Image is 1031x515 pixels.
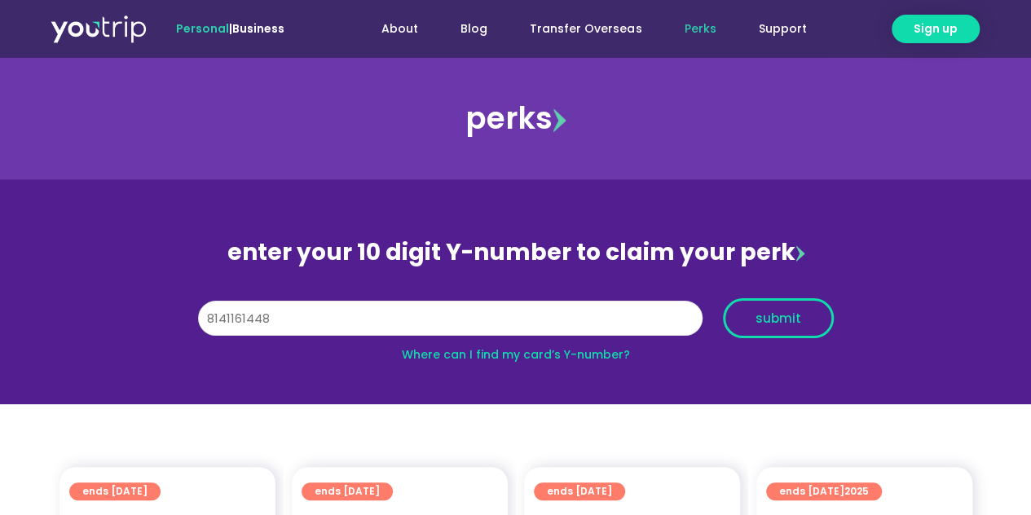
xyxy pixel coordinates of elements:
form: Y Number [198,298,834,350]
div: enter your 10 digit Y-number to claim your perk [190,231,842,274]
a: Business [232,20,284,37]
input: 10 digit Y-number (e.g. 8123456789) [198,301,703,337]
a: Perks [663,14,737,44]
a: ends [DATE]2025 [766,482,882,500]
span: ends [DATE] [779,482,869,500]
a: ends [DATE] [69,482,161,500]
a: Support [737,14,827,44]
a: ends [DATE] [534,482,625,500]
a: Blog [439,14,509,44]
span: ends [DATE] [547,482,612,500]
span: Personal [176,20,229,37]
a: Sign up [892,15,980,43]
span: ends [DATE] [315,482,380,500]
span: submit [756,312,801,324]
nav: Menu [328,14,827,44]
span: | [176,20,284,37]
a: ends [DATE] [302,482,393,500]
span: 2025 [844,484,869,498]
a: Transfer Overseas [509,14,663,44]
span: ends [DATE] [82,482,148,500]
a: Where can I find my card’s Y-number? [402,346,630,363]
button: submit [723,298,834,338]
a: About [360,14,439,44]
span: Sign up [914,20,958,37]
